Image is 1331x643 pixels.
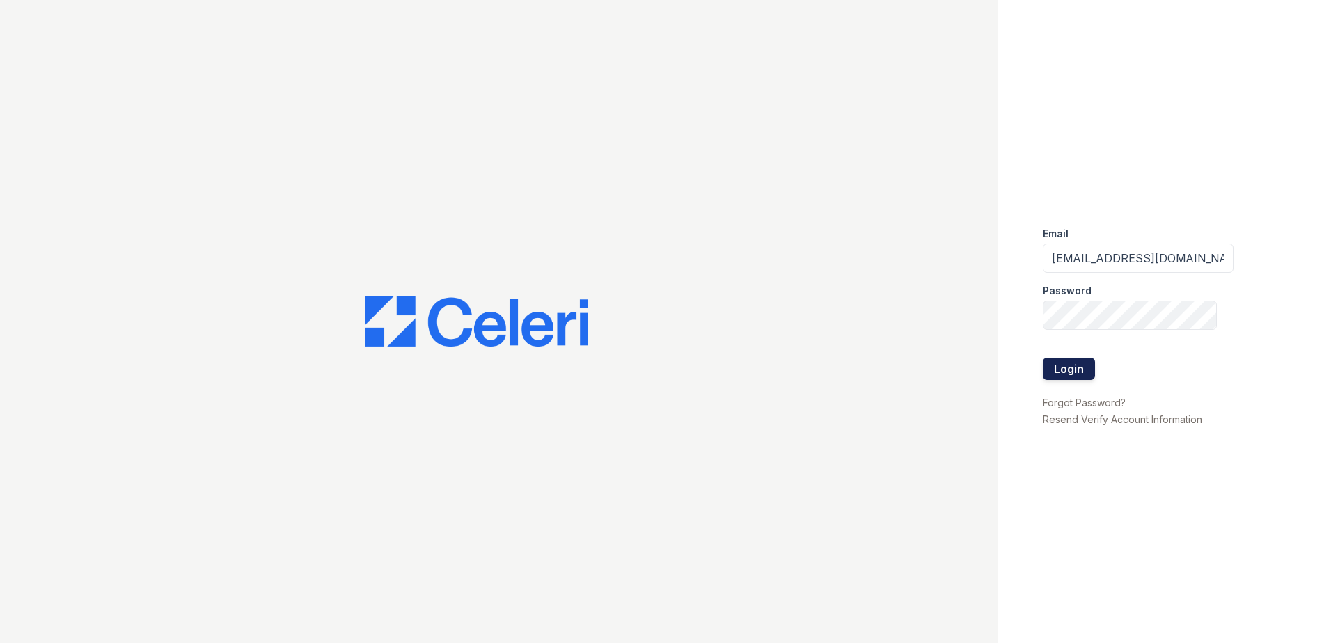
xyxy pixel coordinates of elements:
[365,296,588,347] img: CE_Logo_Blue-a8612792a0a2168367f1c8372b55b34899dd931a85d93a1a3d3e32e68fde9ad4.png
[1043,413,1202,425] a: Resend Verify Account Information
[1043,284,1092,298] label: Password
[1043,227,1069,241] label: Email
[1043,397,1126,408] a: Forgot Password?
[1043,358,1095,380] button: Login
